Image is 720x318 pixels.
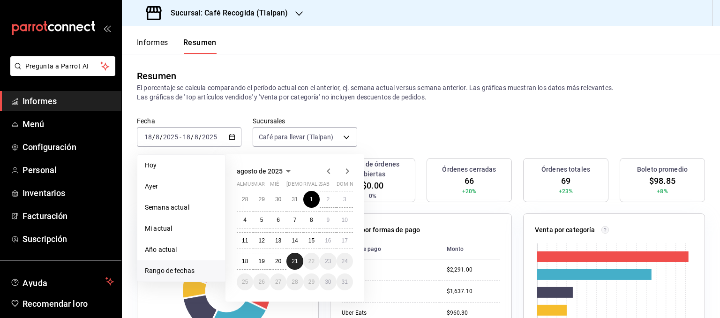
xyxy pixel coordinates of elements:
input: -- [155,133,160,141]
button: 26 de agosto de 2025 [253,273,270,290]
button: 2 de agosto de 2025 [320,191,336,208]
button: 28 de agosto de 2025 [286,273,303,290]
abbr: 20 de agosto de 2025 [275,258,281,265]
font: 8 [310,217,313,223]
button: 28 de julio de 2025 [237,191,253,208]
font: 15 [308,237,315,244]
font: Mi actual [145,225,172,232]
font: Sucursales [253,117,285,124]
abbr: domingo [337,181,359,191]
font: El porcentaje se calcula comparando el período actual con el anterior, ej. semana actual versus s... [137,84,614,91]
abbr: lunes [237,181,264,191]
abbr: 23 de agosto de 2025 [325,258,331,265]
abbr: 1 de agosto de 2025 [310,196,313,203]
font: +8% [657,188,667,195]
abbr: 19 de agosto de 2025 [258,258,264,265]
abbr: 10 de agosto de 2025 [342,217,348,223]
font: Menú [22,119,45,129]
font: 7 [293,217,297,223]
font: - [180,133,181,141]
button: Pregunta a Parrot AI [10,56,115,76]
font: $1,637.10 [447,288,472,295]
abbr: 31 de agosto de 2025 [342,279,348,285]
font: 1 [310,196,313,203]
font: Recomendar loro [22,299,88,309]
font: Fecha [137,117,155,124]
abbr: martes [253,181,264,191]
abbr: 7 de agosto de 2025 [293,217,297,223]
button: 30 de agosto de 2025 [320,273,336,290]
font: Informes [137,38,168,47]
font: Monto [447,246,464,252]
font: Boleto promedio [637,166,688,173]
input: -- [182,133,191,141]
font: Hoy [145,161,157,169]
input: -- [144,133,152,141]
font: Personal [22,165,57,175]
font: [DEMOGRAPHIC_DATA] [286,181,342,187]
button: 19 de agosto de 2025 [253,253,270,270]
font: 23 [325,258,331,265]
button: 10 de agosto de 2025 [337,212,353,228]
font: 28 [242,196,248,203]
font: / [152,133,155,141]
font: 2 [326,196,330,203]
abbr: 26 de agosto de 2025 [258,279,264,285]
font: Órdenes totales [541,166,590,173]
abbr: 22 de agosto de 2025 [308,258,315,265]
font: Ayuda [22,278,48,288]
font: Pregunta a Parrot AI [25,62,89,70]
abbr: 6 de agosto de 2025 [277,217,280,223]
font: Configuración [22,142,76,152]
font: 29 [308,279,315,285]
font: 16 [325,237,331,244]
button: 20 de agosto de 2025 [270,253,286,270]
abbr: sábado [320,181,330,191]
button: abrir_cajón_menú [103,24,111,32]
font: Café para llevar (Tlalpan) [259,133,333,141]
font: 66 [465,176,474,186]
abbr: 17 de agosto de 2025 [342,237,348,244]
button: 25 de agosto de 2025 [237,273,253,290]
font: mié [270,181,279,187]
button: 18 de agosto de 2025 [237,253,253,270]
abbr: 29 de agosto de 2025 [308,279,315,285]
abbr: 30 de agosto de 2025 [325,279,331,285]
button: agosto de 2025 [237,166,294,177]
button: 29 de julio de 2025 [253,191,270,208]
button: 5 de agosto de 2025 [253,212,270,228]
abbr: 25 de agosto de 2025 [242,279,248,285]
font: Uber Eats [342,310,367,316]
font: 17 [342,237,348,244]
font: Órdenes cerradas [442,166,496,173]
button: 9 de agosto de 2025 [320,212,336,228]
font: Suscripción [22,234,67,244]
font: 9 [326,217,330,223]
input: ---- [163,133,179,141]
abbr: 2 de agosto de 2025 [326,196,330,203]
abbr: 27 de agosto de 2025 [275,279,281,285]
button: 7 de agosto de 2025 [286,212,303,228]
font: 30 [275,196,281,203]
abbr: 16 de agosto de 2025 [325,237,331,244]
abbr: 31 de julio de 2025 [292,196,298,203]
font: Informes [22,96,57,106]
button: 23 de agosto de 2025 [320,253,336,270]
font: 26 [258,279,264,285]
abbr: 21 de agosto de 2025 [292,258,298,265]
abbr: 9 de agosto de 2025 [326,217,330,223]
font: 30 [325,279,331,285]
button: 6 de agosto de 2025 [270,212,286,228]
font: 27 [275,279,281,285]
abbr: 18 de agosto de 2025 [242,258,248,265]
abbr: 13 de agosto de 2025 [275,237,281,244]
a: Pregunta a Parrot AI [7,68,115,78]
font: 29 [258,196,264,203]
font: 13 [275,237,281,244]
abbr: 3 de agosto de 2025 [343,196,346,203]
font: 3 [343,196,346,203]
font: 31 [292,196,298,203]
font: sab [320,181,330,187]
font: 28 [292,279,298,285]
font: $2,291.00 [447,266,472,273]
